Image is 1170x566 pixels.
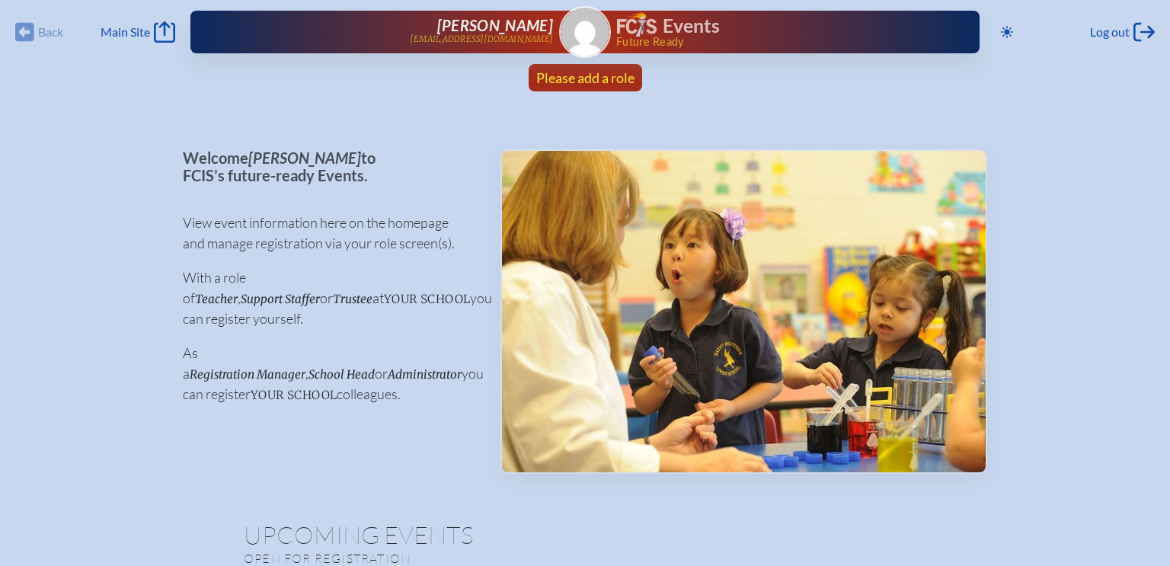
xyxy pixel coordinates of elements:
span: Please add a role [536,69,635,86]
span: [PERSON_NAME] [248,149,361,167]
p: View event information here on the homepage and manage registration via your role screen(s). [183,213,476,254]
p: Open for registration [244,551,646,566]
span: Future Ready [616,37,931,47]
img: Gravatar [561,8,609,56]
span: Support Staffer [241,292,320,306]
span: Trustee [333,292,372,306]
span: Main Site [101,24,150,40]
a: Main Site [101,21,175,43]
span: your school [384,292,470,306]
a: Gravatar [559,6,611,58]
a: [PERSON_NAME][EMAIL_ADDRESS][DOMAIN_NAME] [239,17,553,47]
span: Registration Manager [190,367,305,382]
h1: Upcoming Events [244,523,926,547]
span: School Head [308,367,375,382]
p: As a , or you can register colleagues. [183,343,476,405]
span: Log out [1090,24,1130,40]
img: Events [502,151,986,472]
p: Welcome to FCIS’s future-ready Events. [183,149,476,184]
span: Administrator [388,367,462,382]
span: [PERSON_NAME] [437,16,553,34]
a: Please add a role [530,64,641,91]
div: FCIS Events — Future ready [617,12,931,47]
p: With a role of , or at you can register yourself. [183,267,476,329]
span: Teacher [195,292,238,306]
span: your school [251,388,337,402]
p: [EMAIL_ADDRESS][DOMAIN_NAME] [410,34,553,44]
